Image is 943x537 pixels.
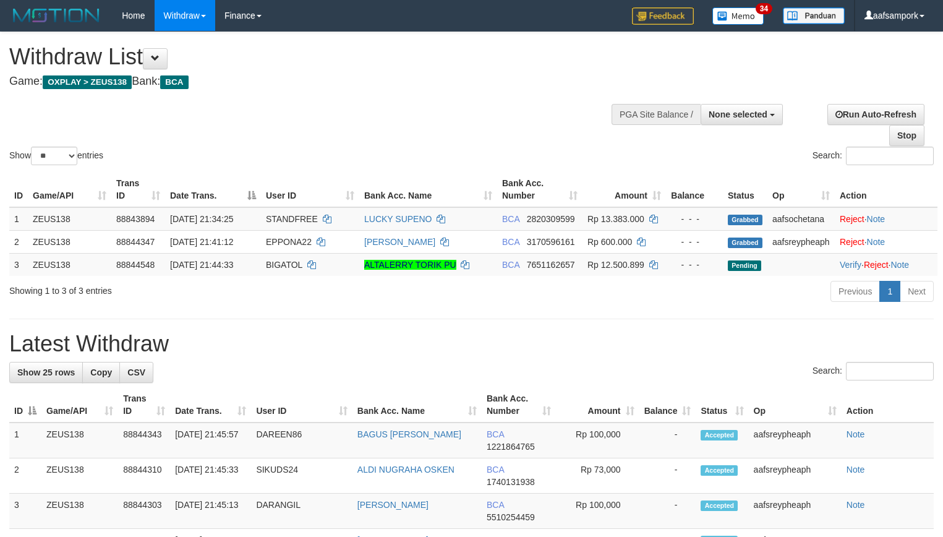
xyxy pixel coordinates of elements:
[111,172,165,207] th: Trans ID: activate to sort column ascending
[160,75,188,89] span: BCA
[879,281,900,302] a: 1
[9,423,41,458] td: 1
[527,260,575,270] span: Copy 7651162657 to clipboard
[9,75,617,88] h4: Game: Bank:
[9,362,83,383] a: Show 25 rows
[9,332,934,356] h1: Latest Withdraw
[9,494,41,529] td: 3
[170,214,233,224] span: [DATE] 21:34:25
[116,237,155,247] span: 88844347
[364,237,435,247] a: [PERSON_NAME]
[900,281,934,302] a: Next
[840,214,864,224] a: Reject
[696,387,748,423] th: Status: activate to sort column ascending
[835,253,937,276] td: · ·
[890,260,909,270] a: Note
[359,172,497,207] th: Bank Acc. Name: activate to sort column ascending
[666,172,723,207] th: Balance
[118,458,170,494] td: 88844310
[261,172,359,207] th: User ID: activate to sort column ascending
[556,423,639,458] td: Rp 100,000
[767,207,835,231] td: aafsochetana
[556,494,639,529] td: Rp 100,000
[170,237,233,247] span: [DATE] 21:41:12
[835,172,937,207] th: Action
[639,458,696,494] td: -
[671,259,718,271] div: - - -
[840,260,861,270] a: Verify
[28,172,111,207] th: Game/API: activate to sort column ascending
[846,147,934,165] input: Search:
[90,367,112,377] span: Copy
[847,500,865,510] a: Note
[639,423,696,458] td: -
[17,367,75,377] span: Show 25 rows
[9,147,103,165] label: Show entries
[487,442,535,452] span: Copy 1221864765 to clipboard
[170,494,251,529] td: [DATE] 21:45:13
[701,104,783,125] button: None selected
[783,7,845,24] img: panduan.png
[671,236,718,248] div: - - -
[41,387,118,423] th: Game/API: activate to sort column ascending
[639,494,696,529] td: -
[502,214,519,224] span: BCA
[487,512,535,522] span: Copy 5510254459 to clipboard
[9,6,103,25] img: MOTION_logo.png
[251,494,352,529] td: DARANGIL
[889,125,924,146] a: Stop
[671,213,718,225] div: - - -
[587,214,644,224] span: Rp 13.383.000
[9,280,383,297] div: Showing 1 to 3 of 3 entries
[118,494,170,529] td: 88844303
[709,110,767,119] span: None selected
[497,172,582,207] th: Bank Acc. Number: activate to sort column ascending
[266,260,302,270] span: BIGATOL
[582,172,666,207] th: Amount: activate to sort column ascending
[835,207,937,231] td: ·
[487,477,535,487] span: Copy 1740131938 to clipboard
[830,281,880,302] a: Previous
[28,230,111,253] td: ZEUS138
[357,429,461,439] a: BAGUS [PERSON_NAME]
[165,172,261,207] th: Date Trans.: activate to sort column descending
[728,215,762,225] span: Grabbed
[251,458,352,494] td: SIKUDS24
[846,362,934,380] input: Search:
[749,423,842,458] td: aafsreypheaph
[728,238,762,248] span: Grabbed
[701,430,738,440] span: Accepted
[487,465,504,475] span: BCA
[41,423,118,458] td: ZEUS138
[43,75,132,89] span: OXPLAY > ZEUS138
[9,387,41,423] th: ID: activate to sort column descending
[170,260,233,270] span: [DATE] 21:44:33
[749,458,842,494] td: aafsreypheaph
[749,387,842,423] th: Op: activate to sort column ascending
[556,458,639,494] td: Rp 73,000
[9,253,28,276] td: 3
[723,172,767,207] th: Status
[364,260,456,270] a: ALTALERRY TORIK PU
[9,458,41,494] td: 2
[251,387,352,423] th: User ID: activate to sort column ascending
[170,458,251,494] td: [DATE] 21:45:33
[9,45,617,69] h1: Withdraw List
[31,147,77,165] select: Showentries
[842,387,934,423] th: Action
[82,362,120,383] a: Copy
[527,214,575,224] span: Copy 2820309599 to clipboard
[9,230,28,253] td: 2
[41,458,118,494] td: ZEUS138
[502,237,519,247] span: BCA
[587,237,632,247] span: Rp 600.000
[118,387,170,423] th: Trans ID: activate to sort column ascending
[701,500,738,511] span: Accepted
[835,230,937,253] td: ·
[840,237,864,247] a: Reject
[482,387,556,423] th: Bank Acc. Number: activate to sort column ascending
[9,207,28,231] td: 1
[28,253,111,276] td: ZEUS138
[749,494,842,529] td: aafsreypheaph
[867,214,885,224] a: Note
